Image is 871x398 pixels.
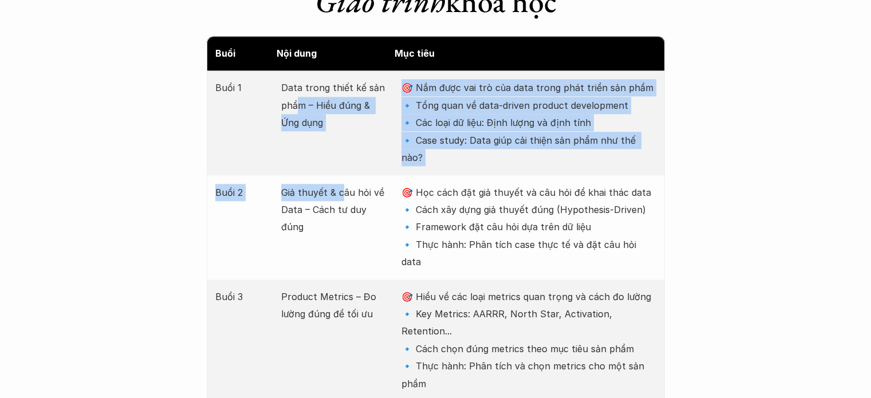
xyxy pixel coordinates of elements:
strong: Nội dung [277,48,317,59]
p: 🎯 Học cách đặt giả thuyết và câu hỏi để khai thác data 🔹 Cách xây dựng giả thuyết đúng (Hypothesi... [401,184,656,271]
p: Buổi 3 [215,288,270,305]
p: Giả thuyết & câu hỏi về Data – Cách tư duy đúng [281,184,390,236]
p: 🎯 Nắm được vai trò của data trong phát triển sản phẩm 🔹 Tổng quan về data-driven product developm... [401,79,656,166]
strong: Mục tiêu [395,48,435,59]
p: Product Metrics – Đo lường đúng để tối ưu [281,288,390,323]
p: Buổi 2 [215,184,270,201]
p: 🎯 Hiểu về các loại metrics quan trọng và cách đo lường 🔹 Key Metrics: AARRR, North Star, Activati... [401,288,656,392]
strong: Buổi [215,48,235,59]
p: Buổi 1 [215,79,270,96]
p: Data trong thiết kế sản phẩm – Hiểu đúng & Ứng dụng [281,79,390,131]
